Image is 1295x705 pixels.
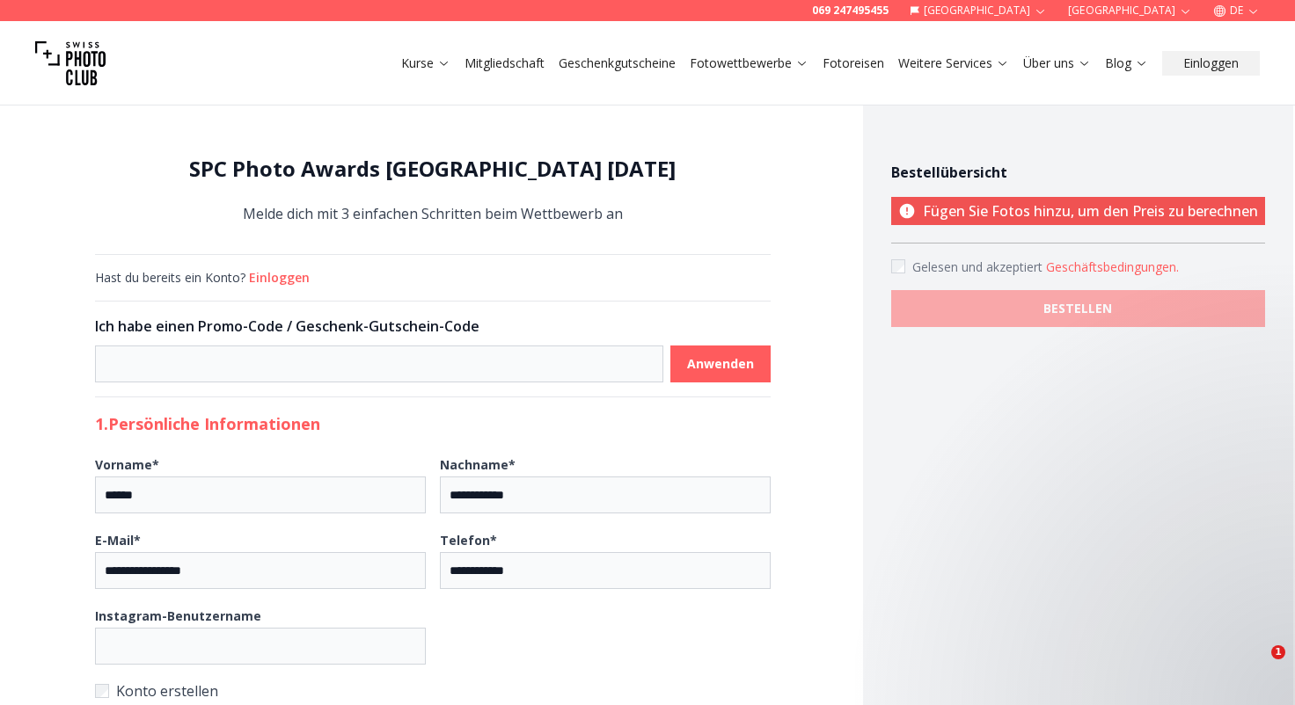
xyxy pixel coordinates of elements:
iframe: Intercom live chat [1235,645,1277,687]
a: Fotoreisen [823,55,884,72]
a: Geschenkgutscheine [559,55,676,72]
p: Fügen Sie Fotos hinzu, um den Preis zu berechnen [891,197,1265,225]
button: Über uns [1016,51,1098,76]
input: Konto erstellen [95,684,109,698]
b: Anwenden [687,355,754,373]
button: Accept termsGelesen und akzeptiert [1046,258,1179,276]
label: Konto erstellen [95,679,771,703]
button: Anwenden [670,345,771,382]
button: Fotowettbewerbe [683,51,816,76]
a: Weitere Services [898,55,1009,72]
span: Gelesen und akzeptiert [912,258,1046,275]
input: Nachname* [440,476,771,513]
button: Blog [1098,51,1155,76]
button: Mitgliedschaft [457,51,552,76]
b: Telefon * [440,532,497,549]
b: BESTELLEN [1043,300,1112,317]
button: Einloggen [249,269,310,287]
input: Accept terms [891,259,905,273]
div: Melde dich mit 3 einfachen Schritten beim Wettbewerb an [95,155,771,226]
a: Blog [1105,55,1148,72]
h3: Ich habe einen Promo-Code / Geschenk-Gutschein-Code [95,316,771,337]
span: 1 [1271,645,1285,659]
a: Über uns [1023,55,1091,72]
button: Fotoreisen [816,51,891,76]
input: Telefon* [440,552,771,589]
b: Vorname * [95,456,159,473]
a: Kurse [401,55,450,72]
a: Fotowettbewerbe [690,55,808,72]
b: E-Mail * [95,532,141,549]
input: Vorname* [95,476,426,513]
input: E-Mail* [95,552,426,589]
h1: SPC Photo Awards [GEOGRAPHIC_DATA] [DATE] [95,155,771,183]
button: Einloggen [1162,51,1260,76]
button: Weitere Services [891,51,1016,76]
button: Kurse [394,51,457,76]
h2: 1. Persönliche Informationen [95,411,771,436]
div: Hast du bereits ein Konto? [95,269,771,287]
input: Instagram-Benutzername [95,628,426,665]
img: Swiss photo club [35,28,106,98]
button: BESTELLEN [891,290,1265,327]
b: Instagram-Benutzername [95,607,261,624]
button: Geschenkgutscheine [552,51,683,76]
b: Nachname * [440,456,516,473]
a: Mitgliedschaft [465,55,545,72]
a: 069 247495455 [812,4,889,18]
h4: Bestellübersicht [891,162,1265,183]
